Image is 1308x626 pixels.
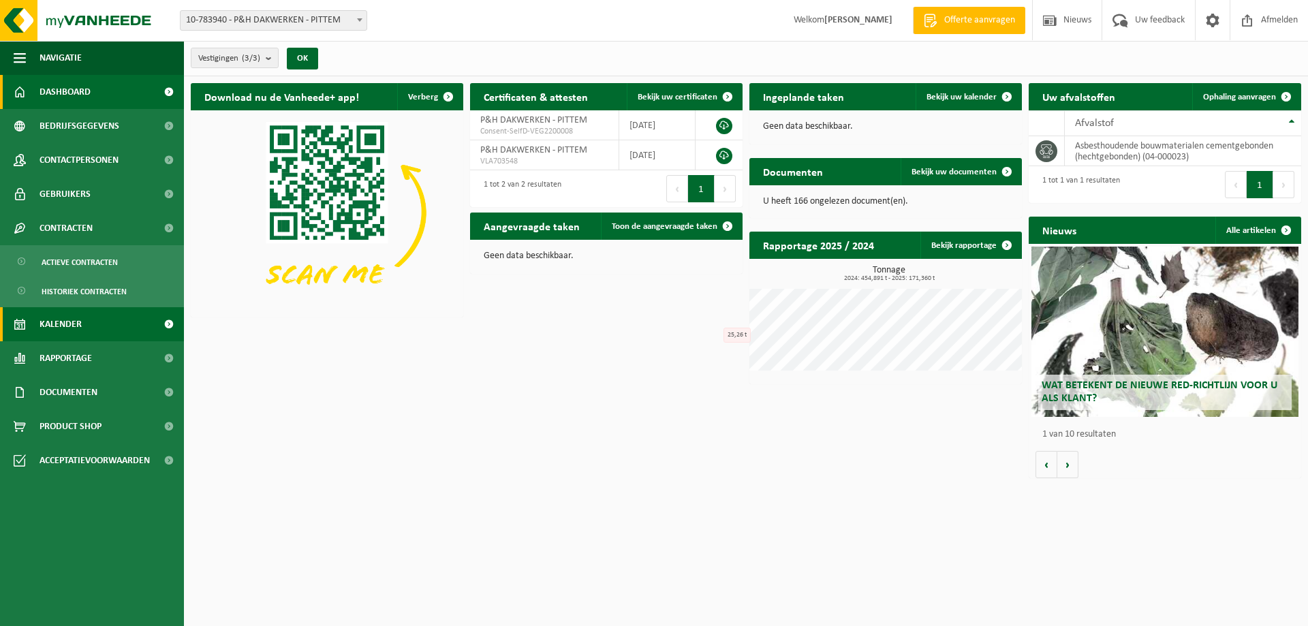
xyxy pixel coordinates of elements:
[1065,136,1301,166] td: asbesthoudende bouwmaterialen cementgebonden (hechtgebonden) (04-000023)
[42,279,127,304] span: Historiek contracten
[1075,118,1114,129] span: Afvalstof
[749,158,837,185] h2: Documenten
[1029,83,1129,110] h2: Uw afvalstoffen
[1035,451,1057,478] button: Vorige
[480,156,608,167] span: VLA703548
[3,278,181,304] a: Historiek contracten
[1247,171,1273,198] button: 1
[601,213,741,240] a: Toon de aangevraagde taken
[484,251,729,261] p: Geen data beschikbaar.
[480,115,587,125] span: P&H DAKWERKEN - PITTEM
[619,110,696,140] td: [DATE]
[916,83,1021,110] a: Bekijk uw kalender
[1192,83,1300,110] a: Ophaling aanvragen
[824,15,892,25] strong: [PERSON_NAME]
[715,175,736,202] button: Next
[470,213,593,239] h2: Aangevraagde taken
[40,177,91,211] span: Gebruikers
[638,93,717,101] span: Bekijk uw certificaten
[1225,171,1247,198] button: Previous
[627,83,741,110] a: Bekijk uw certificaten
[480,126,608,137] span: Consent-SelfD-VEG2200008
[920,232,1021,259] a: Bekijk rapportage
[40,443,150,478] span: Acceptatievoorwaarden
[40,211,93,245] span: Contracten
[1203,93,1276,101] span: Ophaling aanvragen
[3,249,181,275] a: Actieve contracten
[1035,170,1120,200] div: 1 tot 1 van 1 resultaten
[242,54,260,63] count: (3/3)
[763,122,1008,131] p: Geen data beschikbaar.
[40,409,102,443] span: Product Shop
[1273,171,1294,198] button: Next
[756,275,1022,282] span: 2024: 454,891 t - 2025: 171,360 t
[901,158,1021,185] a: Bekijk uw documenten
[1057,451,1078,478] button: Volgende
[397,83,462,110] button: Verberg
[287,48,318,69] button: OK
[191,83,373,110] h2: Download nu de Vanheede+ app!
[1042,430,1294,439] p: 1 van 10 resultaten
[612,222,717,231] span: Toon de aangevraagde taken
[40,41,82,75] span: Navigatie
[926,93,997,101] span: Bekijk uw kalender
[756,266,1022,282] h3: Tonnage
[40,375,97,409] span: Documenten
[40,307,82,341] span: Kalender
[1029,217,1090,243] h2: Nieuws
[749,232,888,258] h2: Rapportage 2025 / 2024
[1215,217,1300,244] a: Alle artikelen
[40,75,91,109] span: Dashboard
[666,175,688,202] button: Previous
[181,11,367,30] span: 10-783940 - P&H DAKWERKEN - PITTEM
[42,249,118,275] span: Actieve contracten
[477,174,561,204] div: 1 tot 2 van 2 resultaten
[40,341,92,375] span: Rapportage
[913,7,1025,34] a: Offerte aanvragen
[1031,247,1298,417] a: Wat betekent de nieuwe RED-richtlijn voor u als klant?
[470,83,602,110] h2: Certificaten & attesten
[763,197,1008,206] p: U heeft 166 ongelezen document(en).
[912,168,997,176] span: Bekijk uw documenten
[40,109,119,143] span: Bedrijfsgegevens
[941,14,1018,27] span: Offerte aanvragen
[480,145,587,155] span: P&H DAKWERKEN - PITTEM
[688,175,715,202] button: 1
[408,93,438,101] span: Verberg
[40,143,119,177] span: Contactpersonen
[191,110,463,315] img: Download de VHEPlus App
[723,328,751,343] div: 25,26 t
[191,48,279,68] button: Vestigingen(3/3)
[198,48,260,69] span: Vestigingen
[749,83,858,110] h2: Ingeplande taken
[180,10,367,31] span: 10-783940 - P&H DAKWERKEN - PITTEM
[1042,380,1277,404] span: Wat betekent de nieuwe RED-richtlijn voor u als klant?
[619,140,696,170] td: [DATE]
